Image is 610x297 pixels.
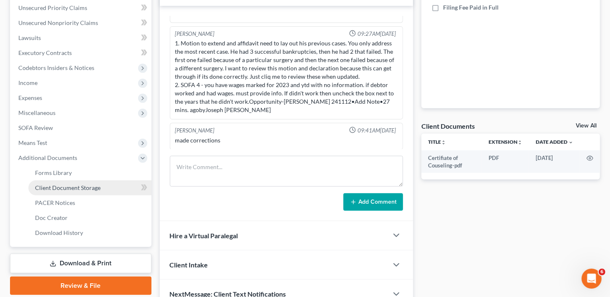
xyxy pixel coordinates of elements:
[10,254,151,273] a: Download & Print
[18,34,41,41] span: Lawsuits
[18,109,55,116] span: Miscellaneous
[441,140,446,145] i: unfold_more
[18,154,77,161] span: Additional Documents
[443,3,499,12] span: Filing Fee Paid in Full
[568,140,573,145] i: expand_more
[12,120,151,135] a: SOFA Review
[358,127,396,135] span: 09:41AM[DATE]
[175,136,398,145] div: made corrections
[582,269,602,289] iframe: Intercom live chat
[12,30,151,45] a: Lawsuits
[421,150,482,173] td: Certifiate of Couseling-pdf
[28,210,151,225] a: Doc Creator
[12,45,151,60] a: Executory Contracts
[482,150,529,173] td: PDF
[18,124,53,131] span: SOFA Review
[170,261,208,269] span: Client Intake
[28,165,151,180] a: Forms Library
[35,169,72,176] span: Forms Library
[18,19,98,26] span: Unsecured Nonpriority Claims
[536,139,573,145] a: Date Added expand_more
[18,64,94,71] span: Codebtors Insiders & Notices
[18,49,72,56] span: Executory Contracts
[12,0,151,15] a: Unsecured Priority Claims
[175,39,398,114] div: 1. Motion to extend and affidavit need to lay out his previous cases. You only address the most r...
[576,123,597,129] a: View All
[170,232,238,240] span: Hire a Virtual Paralegal
[175,127,215,135] div: [PERSON_NAME]
[28,180,151,195] a: Client Document Storage
[12,15,151,30] a: Unsecured Nonpriority Claims
[343,193,403,211] button: Add Comment
[421,122,475,130] div: Client Documents
[28,225,151,240] a: Download History
[18,139,47,146] span: Means Test
[35,229,83,236] span: Download History
[10,277,151,295] a: Review & File
[599,269,605,275] span: 6
[28,195,151,210] a: PACER Notices
[517,140,522,145] i: unfold_more
[35,199,75,206] span: PACER Notices
[428,139,446,145] a: Titleunfold_more
[35,214,68,221] span: Doc Creator
[175,30,215,38] div: [PERSON_NAME]
[489,139,522,145] a: Extensionunfold_more
[18,4,87,11] span: Unsecured Priority Claims
[358,30,396,38] span: 09:27AM[DATE]
[18,94,42,101] span: Expenses
[529,150,580,173] td: [DATE]
[18,79,38,86] span: Income
[35,184,101,191] span: Client Document Storage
